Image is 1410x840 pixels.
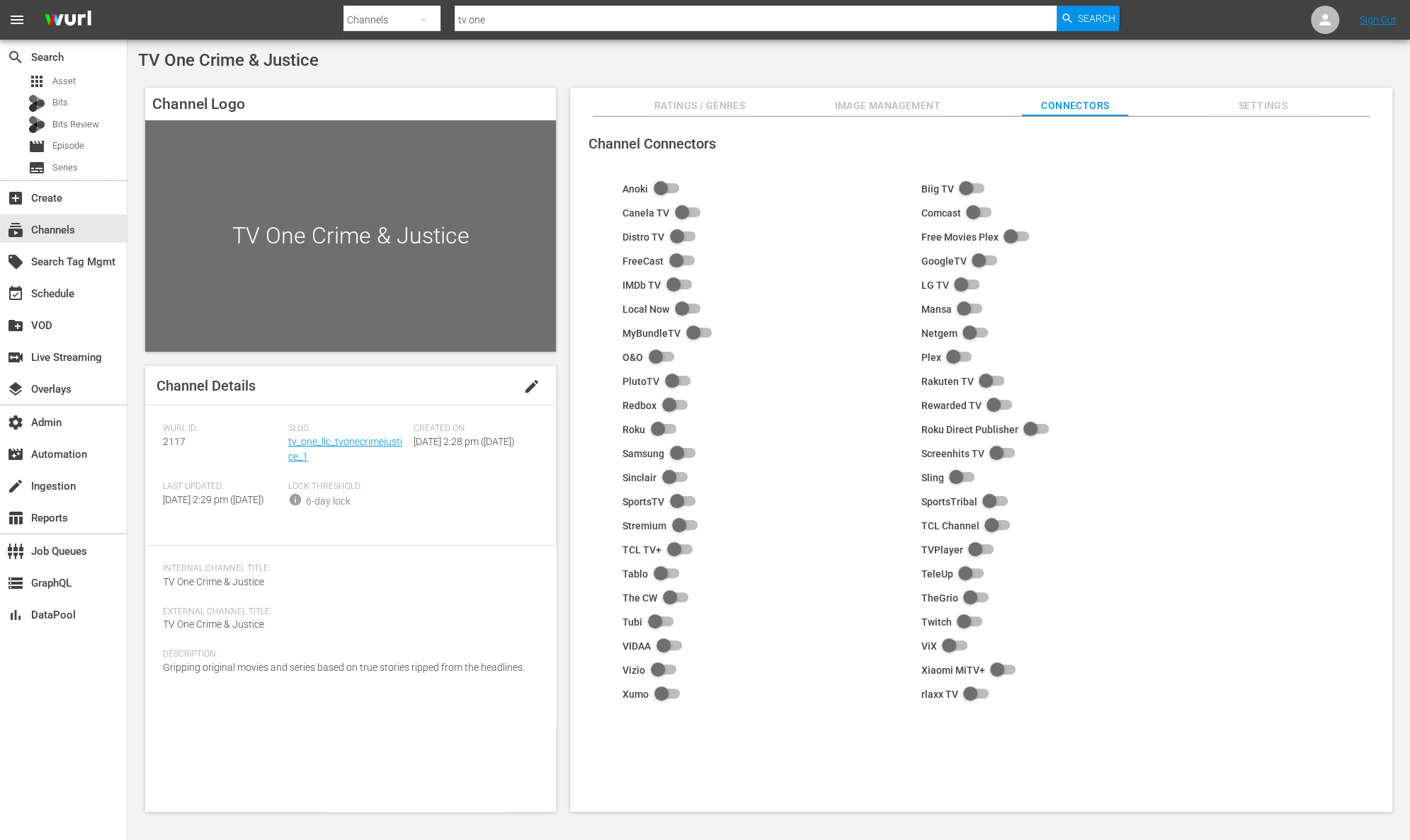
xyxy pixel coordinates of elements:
[288,423,406,435] span: Slug:
[921,207,960,219] div: Comcast
[515,369,549,403] button: edit
[921,280,948,291] div: LG TV
[622,689,649,700] div: Xumo
[7,606,24,623] span: DataPool
[288,493,302,507] span: info
[34,4,102,37] img: ans4CAIJ8jUAAAAAAAAAAAAAAAAAAAAAAAAgQb4GAAAAAAAAAAAAAAAAAAAAAAAAJMjXAAAAAAAAAAAAAAAAAAAAAAAAgAT5G...
[7,543,24,560] span: Job Queues
[7,510,24,527] span: Reports
[414,423,532,435] span: Created On:
[523,378,540,395] span: edit
[622,592,657,604] div: The CW
[921,231,998,243] div: Free Movies Plex
[1022,97,1128,115] span: Connectors
[834,97,940,115] span: Image Management
[921,424,1018,435] div: Roku Direct Publisher
[145,120,556,351] div: TV One Crime & Justice
[622,520,666,531] div: Stremium
[7,381,24,398] span: Overlays
[921,664,984,676] div: Xiaomi MiTV+
[7,575,24,592] span: GraphQL
[1210,97,1316,115] span: Settings
[622,207,669,219] div: Canela TV
[52,74,76,88] span: Asset
[921,304,951,315] div: Mansa
[622,424,645,435] div: Roku
[622,472,656,483] div: Sinclair
[28,73,45,90] span: Asset
[921,472,943,483] div: Sling
[52,139,84,153] span: Episode
[52,161,78,175] span: Series
[921,376,973,387] div: Rakuten TV
[921,255,966,267] div: GoogleTV
[622,400,656,411] div: Redbox
[163,662,525,673] span: Gripping original movies and series based on true stories ripped from the headlines.
[622,352,643,363] div: O&O
[163,649,531,660] span: Description:
[7,414,24,431] span: Admin
[622,616,642,628] div: Tubi
[921,352,940,363] div: Plex
[622,183,648,195] div: Anoki
[28,116,45,133] div: Bits Review
[28,95,45,112] div: Bits
[622,231,664,243] div: Distro TV
[622,640,651,652] div: VIDAA
[921,592,957,604] div: TheGrio
[921,520,979,531] div: TCL Channel
[1057,6,1119,31] button: Search
[7,253,24,270] span: Search Tag Mgmt
[622,304,669,315] div: Local Now
[52,117,99,132] span: Bits Review
[647,97,753,115] span: Ratings / Genres
[145,88,556,120] h4: Channel Logo
[157,377,256,394] span: Channel Details
[7,478,24,495] span: Ingestion
[921,616,951,628] div: Twitch
[921,448,984,459] div: Screenhits TV
[7,190,24,207] span: Create
[7,349,24,366] span: Live Streaming
[622,280,661,291] div: IMDb TV
[7,446,24,463] span: Automation
[1078,6,1115,31] span: Search
[622,496,664,507] div: SportsTV
[414,436,515,447] span: [DATE] 2:28 pm ([DATE])
[921,496,977,507] div: SportsTribal
[163,423,281,435] span: Wurl ID:
[622,255,664,267] div: FreeCast
[921,689,957,700] div: rlaxx TV
[288,481,406,493] span: Lock Threshold:
[7,221,24,238] span: Channels
[622,568,648,580] div: Tablo
[589,135,716,152] span: Channel Connectors
[8,11,25,28] span: menu
[622,664,645,676] div: Vizio
[163,606,531,618] span: External Channel Title:
[28,159,45,176] span: Series
[138,50,319,70] span: TV One Crime & Justice
[622,448,664,459] div: Samsung
[163,436,186,447] span: 2117
[622,328,681,339] div: MyBundleTV
[921,640,936,652] div: ViX
[921,544,962,556] div: TVPlayer
[1360,14,1397,25] a: Sign Out
[7,317,24,334] span: VOD
[288,436,402,462] a: tv_one_llc_tvonecrimejustice_1
[921,328,957,339] div: Netgem
[163,481,281,493] span: Last Updated:
[163,619,264,630] span: TV One Crime & Justice
[921,400,981,411] div: Rewarded TV
[163,576,264,587] span: TV One Crime & Justice
[306,494,351,509] div: 6-day lock
[921,568,953,580] div: TeleUp
[921,183,953,195] div: Biig TV
[622,544,661,556] div: TCL TV+
[163,494,264,505] span: [DATE] 2:29 pm ([DATE])
[622,376,659,387] div: PlutoTV
[52,96,68,110] span: Bits
[163,563,531,575] span: Internal Channel Title:
[28,138,45,155] span: Episode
